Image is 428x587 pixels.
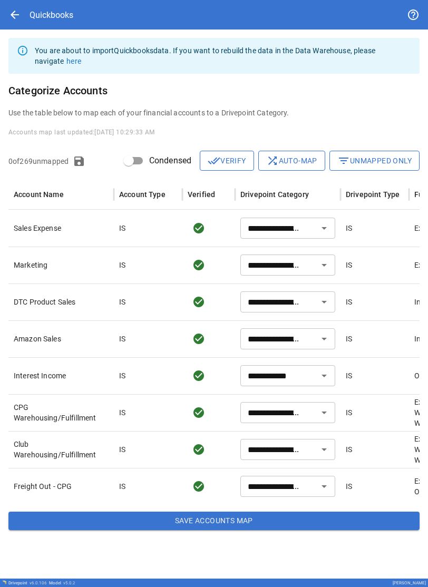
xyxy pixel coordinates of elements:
[30,10,73,20] div: Quickbooks
[63,581,75,585] span: v 5.0.2
[119,223,125,233] p: IS
[346,334,352,344] p: IS
[317,221,332,236] button: Open
[119,370,125,381] p: IS
[14,402,109,423] p: CPG Warehousing/Fulfillment
[8,581,47,585] div: Drivepoint
[346,260,352,270] p: IS
[200,151,254,171] button: Verify
[119,481,125,492] p: IS
[346,407,352,418] p: IS
[35,41,411,71] div: You are about to import Quickbooks data. If you want to rebuild the data in the Data Warehouse, p...
[14,260,109,270] p: Marketing
[14,223,109,233] p: Sales Expense
[14,481,109,492] p: Freight Out - CPG
[119,190,166,199] div: Account Type
[30,581,47,585] span: v 6.0.106
[49,581,75,585] div: Model
[346,223,352,233] p: IS
[317,331,332,346] button: Open
[346,444,352,455] p: IS
[8,8,21,21] span: arrow_back
[258,151,325,171] button: Auto-map
[317,295,332,309] button: Open
[8,129,155,136] span: Accounts map last updated: [DATE] 10:29:33 AM
[2,580,6,584] img: Drivepoint
[8,156,69,167] p: 0 of 269 unmapped
[8,107,420,118] p: Use the table below to map each of your financial accounts to a Drivepoint Category.
[346,297,352,307] p: IS
[317,442,332,457] button: Open
[14,370,109,381] p: Interest Income
[8,82,420,99] h6: Categorize Accounts
[329,151,420,171] button: Unmapped Only
[119,444,125,455] p: IS
[346,370,352,381] p: IS
[149,154,191,167] span: Condensed
[66,57,81,65] a: here
[119,407,125,418] p: IS
[317,479,332,494] button: Open
[317,368,332,383] button: Open
[14,334,109,344] p: Amazon Sales
[208,154,220,167] span: done_all
[317,405,332,420] button: Open
[14,439,109,460] p: Club Warehousing/Fulfillment
[188,190,215,199] div: Verified
[119,260,125,270] p: IS
[8,512,420,531] button: Save Accounts Map
[393,581,426,585] div: [PERSON_NAME]
[119,297,125,307] p: IS
[14,190,64,199] div: Account Name
[119,334,125,344] p: IS
[14,297,109,307] p: DTC Product Sales
[266,154,279,167] span: shuffle
[240,190,309,199] div: Drivepoint Category
[346,481,352,492] p: IS
[317,258,332,272] button: Open
[346,190,400,199] div: Drivepoint Type
[337,154,350,167] span: filter_list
